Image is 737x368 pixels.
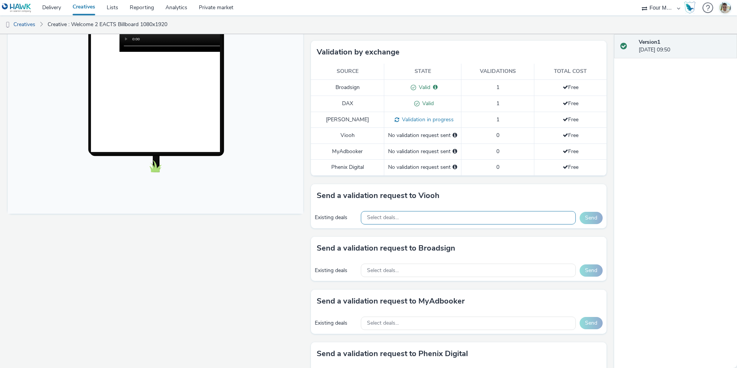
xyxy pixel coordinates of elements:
[684,2,699,14] a: Hawk Academy
[311,128,384,144] td: Viooh
[317,295,465,307] h3: Send a validation request to MyAdbooker
[496,132,499,139] span: 0
[639,38,731,54] div: [DATE] 09:50
[453,132,457,139] div: Please select a deal below and click on Send to send a validation request to Viooh.
[563,116,578,123] span: Free
[388,132,457,139] div: No validation request sent
[311,96,384,112] td: DAX
[453,148,457,155] div: Please select a deal below and click on Send to send a validation request to MyAdbooker.
[496,100,499,107] span: 1
[580,317,603,329] button: Send
[563,163,578,171] span: Free
[420,100,434,107] span: Valid
[580,212,603,224] button: Send
[44,15,171,34] a: Creative : Welcome 2 EACTS Billboard 1080x1920
[4,21,12,29] img: dooh
[367,267,399,274] span: Select deals...
[461,64,534,79] th: Validations
[317,348,468,360] h3: Send a validation request to Phenix Digital
[311,144,384,159] td: MyAdbooker
[2,3,31,13] img: undefined Logo
[563,84,578,91] span: Free
[311,64,384,79] th: Source
[399,116,454,123] span: Validation in progress
[580,264,603,277] button: Send
[311,79,384,96] td: Broadsign
[317,243,455,254] h3: Send a validation request to Broadsign
[496,148,499,155] span: 0
[719,2,731,13] img: Dan Powell
[388,148,457,155] div: No validation request sent
[639,38,660,46] strong: Version 1
[315,319,357,327] div: Existing deals
[496,84,499,91] span: 1
[317,190,440,201] h3: Send a validation request to Viooh
[311,112,384,128] td: [PERSON_NAME]
[534,64,606,79] th: Total cost
[563,100,578,107] span: Free
[563,148,578,155] span: Free
[416,84,430,91] span: Valid
[367,215,399,221] span: Select deals...
[453,163,457,171] div: Please select a deal below and click on Send to send a validation request to Phenix Digital.
[311,160,384,175] td: Phenix Digital
[496,116,499,123] span: 1
[684,2,696,14] img: Hawk Academy
[388,163,457,171] div: No validation request sent
[315,267,357,274] div: Existing deals
[496,163,499,171] span: 0
[315,214,357,221] div: Existing deals
[563,132,578,139] span: Free
[367,320,399,327] span: Select deals...
[317,46,400,58] h3: Validation by exchange
[384,64,461,79] th: State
